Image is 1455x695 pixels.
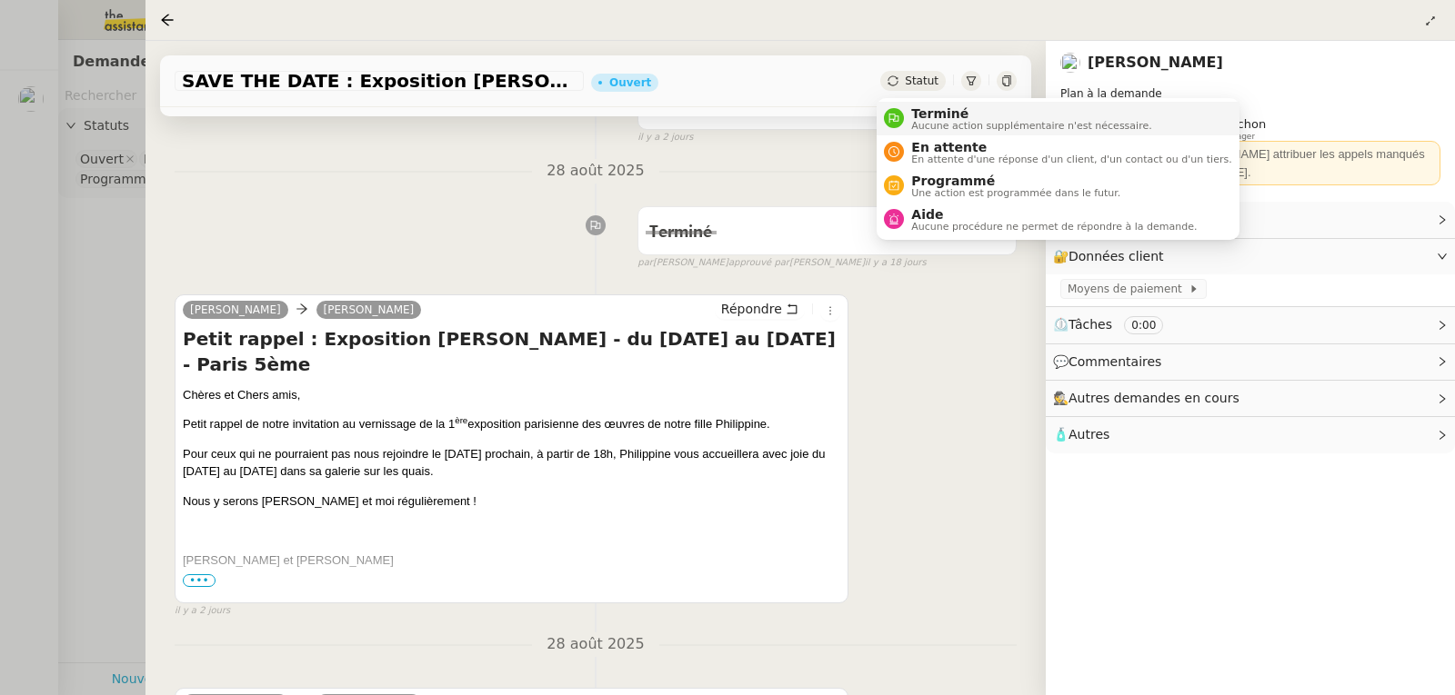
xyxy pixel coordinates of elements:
[911,222,1197,232] span: Aucune procédure ne permet de répondre à la demande.
[455,415,467,425] sup: ère
[911,106,1151,121] span: Terminé
[1068,145,1433,181] div: ⚠️ En l'absence de [PERSON_NAME] attribuer les appels manqués et les e-mails à [PERSON_NAME].
[637,255,653,271] span: par
[911,121,1151,131] span: Aucune action supplémentaire n'est nécessaire.
[1053,427,1109,442] span: 🧴
[1060,87,1162,100] span: Plan à la demande
[721,300,782,318] span: Répondre
[715,299,805,319] button: Répondre
[728,255,789,271] span: approuvé par
[175,603,230,619] span: il y a 2 jours
[1046,202,1455,237] div: ⚙️Procédures
[1069,317,1112,332] span: Tâches
[183,302,288,318] a: [PERSON_NAME]
[865,255,927,271] span: il y a 18 jours
[1060,53,1080,73] img: users%2FnSvcPnZyQ0RA1JfSOxSfyelNlJs1%2Favatar%2Fp1050537-640x427.jpg
[1046,417,1455,452] div: 🧴Autres
[532,632,658,657] span: 28 août 2025
[1069,249,1164,263] span: Données client
[182,72,577,90] span: SAVE THE DATE : Exposition [PERSON_NAME] - du [DATE] au [DATE] - [GEOGRAPHIC_DATA] 5ème
[532,159,658,184] span: 28 août 2025
[183,494,477,508] span: Nous y serons [PERSON_NAME] et moi régulièrement !
[1068,280,1189,298] span: Moyens de paiement
[609,77,651,88] div: Ouvert
[1069,354,1161,369] span: Commentaires
[183,388,300,402] span: Chères et Chers amis,
[1069,427,1109,442] span: Autres
[183,553,394,567] span: [PERSON_NAME] et [PERSON_NAME]
[905,74,938,87] span: Statut
[649,224,712,241] span: Terminé
[1069,391,1239,405] span: Autres demandes en cours
[911,174,1120,188] span: Programmé
[649,99,703,115] span: Ouvert
[316,302,422,318] a: [PERSON_NAME]
[1053,391,1248,405] span: 🕵️
[1046,307,1455,343] div: ⏲️Tâches 0:00
[1053,317,1179,332] span: ⏲️
[911,188,1120,198] span: Une action est programmée dans le futur.
[637,130,693,145] span: il y a 2 jours
[637,255,926,271] small: [PERSON_NAME] [PERSON_NAME]
[1053,246,1171,267] span: 🔐
[183,574,216,587] span: •••
[183,326,840,377] h4: Petit rappel : Exposition [PERSON_NAME] - du [DATE] au [DATE] - Paris 5ème
[183,447,826,479] span: Pour ceux qui ne pourraient pas nous rejoindre le [DATE] prochain, à partir de 18h, Philippine vo...
[911,207,1197,222] span: Aide
[911,154,1231,164] span: En attente d'une réponse d'un client, d'un contact ou d'un tiers.
[1124,316,1163,334] nz-tag: 0:00
[183,417,770,431] span: Petit rappel de notre invitation au vernissage de la 1 exposition parisienne des œuvres de notre ...
[1046,239,1455,274] div: 🔐Données client
[1088,54,1223,71] a: [PERSON_NAME]
[1046,344,1455,380] div: 💬Commentaires
[1046,381,1455,416] div: 🕵️Autres demandes en cours
[1053,354,1169,369] span: 💬
[911,140,1231,154] span: En attente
